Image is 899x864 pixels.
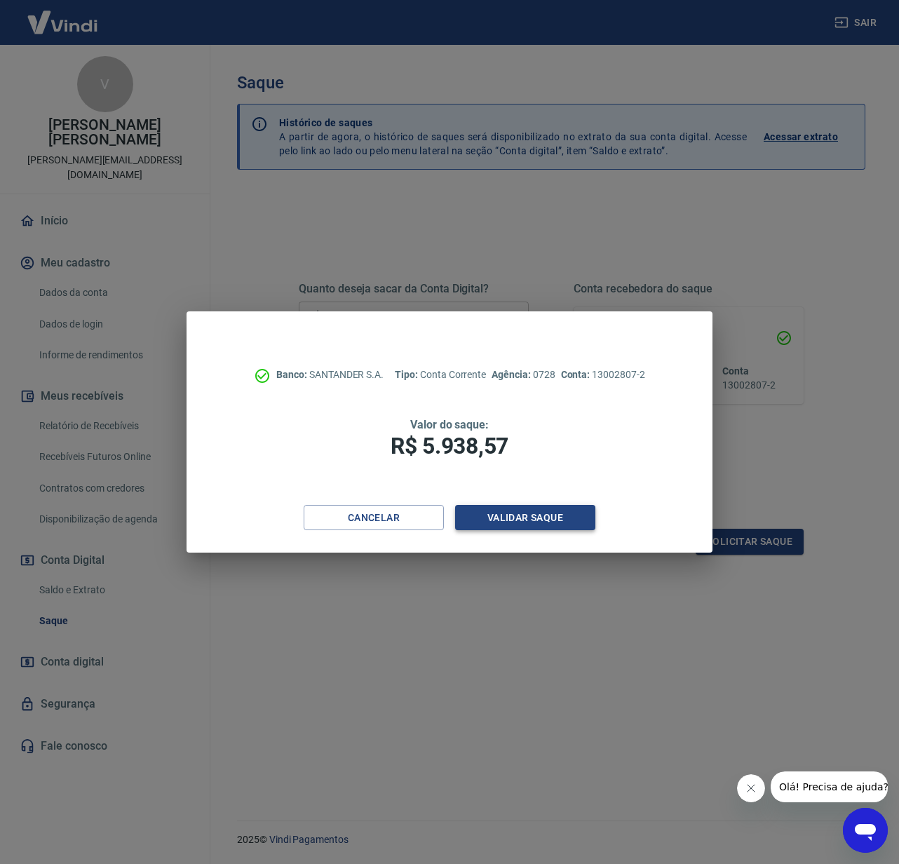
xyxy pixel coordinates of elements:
[561,369,593,380] span: Conta:
[492,367,555,382] p: 0728
[395,369,420,380] span: Tipo:
[391,433,508,459] span: R$ 5.938,57
[737,774,765,802] iframe: Fechar mensagem
[455,505,595,531] button: Validar saque
[276,369,309,380] span: Banco:
[843,808,888,853] iframe: Botão para abrir a janela de mensagens
[395,367,486,382] p: Conta Corrente
[8,10,118,21] span: Olá! Precisa de ajuda?
[304,505,444,531] button: Cancelar
[410,418,489,431] span: Valor do saque:
[771,771,888,802] iframe: Mensagem da empresa
[492,369,533,380] span: Agência:
[561,367,645,382] p: 13002807-2
[276,367,384,382] p: SANTANDER S.A.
